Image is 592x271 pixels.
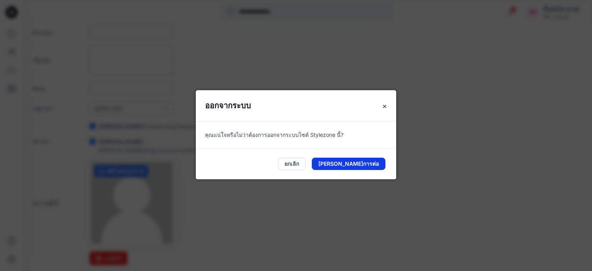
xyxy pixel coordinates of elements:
[378,99,392,113] button: ปิด
[278,158,306,170] button: ยกเลิก
[205,101,251,110] font: ออกจากระบบ
[205,131,343,138] font: คุณแน่ใจหรือไม่ว่าต้องการออกจากระบบไซต์ Stylezone นี้?
[312,158,385,170] button: [PERSON_NAME]การต่อ
[318,161,379,167] font: [PERSON_NAME]การต่อ
[284,161,299,167] font: ยกเลิก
